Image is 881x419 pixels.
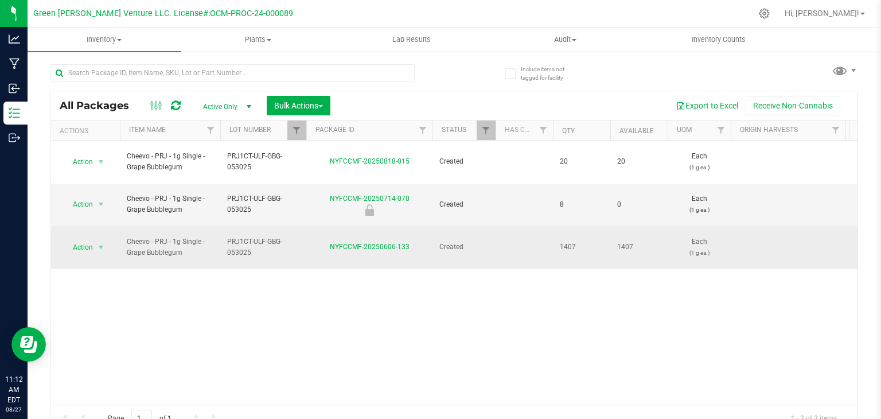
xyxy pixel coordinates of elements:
span: Cheevo - PRJ - 1g Single - Grape Bubblegum [127,151,213,173]
span: Inventory Counts [676,34,761,45]
div: Manage settings [757,8,771,19]
span: Inventory [28,34,181,45]
a: Filter [287,121,306,140]
a: Inventory Counts [642,28,796,52]
span: All Packages [60,99,141,112]
span: Each [675,193,724,215]
a: Audit [488,28,642,52]
a: Origin Harvests [740,126,798,134]
span: select [94,196,108,212]
span: Lab Results [377,34,446,45]
a: Filter [534,121,553,140]
span: Cheevo - PRJ - 1g Single - Grape Bubblegum [127,236,213,258]
span: 8 [560,199,603,210]
span: Action [63,239,93,255]
a: Inventory [28,28,181,52]
span: PRJ1CT-ULF-GBG-053025 [227,151,299,173]
span: Each [675,236,724,258]
span: Cheevo - PRJ - 1g Single - Grape Bubblegum [127,193,213,215]
span: Created [439,199,489,210]
button: Export to Excel [669,96,746,115]
inline-svg: Inbound [9,83,20,94]
span: Include items not tagged for facility [521,65,578,82]
button: Receive Non-Cannabis [746,96,840,115]
span: select [94,154,108,170]
a: NYFCCMF-20250714-070 [330,195,410,203]
th: Has COA [496,121,553,141]
span: Hi, [PERSON_NAME]! [785,9,859,18]
a: Package ID [315,126,354,134]
div: Retain Sample [305,204,434,216]
inline-svg: Outbound [9,132,20,143]
div: Actions [60,127,115,135]
a: Item Name [129,126,166,134]
inline-svg: Manufacturing [9,58,20,69]
a: UOM [677,126,692,134]
a: Filter [827,121,845,140]
p: 08/27 [5,405,22,414]
a: Filter [712,121,731,140]
span: Action [63,154,93,170]
a: Lot Number [229,126,271,134]
span: Action [63,196,93,212]
a: Qty [562,127,575,135]
span: select [94,239,108,255]
a: Filter [477,121,496,140]
span: PRJ1CT-ULF-GBG-053025 [227,236,299,258]
span: 1407 [617,242,661,253]
p: (1 g ea.) [675,204,724,215]
span: 20 [617,156,661,167]
a: Available [619,127,654,135]
a: Lab Results [335,28,489,52]
span: PRJ1CT-ULF-GBG-053025 [227,193,299,215]
span: 1407 [560,242,603,253]
a: Plants [181,28,335,52]
a: NYFCCMF-20250818-015 [330,157,410,165]
a: Filter [414,121,432,140]
a: Filter [201,121,220,140]
a: NYFCCMF-20250606-133 [330,243,410,251]
span: Plants [182,34,334,45]
inline-svg: Inventory [9,107,20,119]
span: 0 [617,199,661,210]
span: Created [439,242,489,253]
span: 20 [560,156,603,167]
button: Bulk Actions [267,96,330,115]
span: Each [675,151,724,173]
a: Status [442,126,466,134]
span: Green [PERSON_NAME] Venture LLC. License#:OCM-PROC-24-000089 [33,9,293,18]
span: Bulk Actions [274,101,323,110]
inline-svg: Analytics [9,33,20,45]
input: Search Package ID, Item Name, SKU, Lot or Part Number... [50,64,415,82]
p: 11:12 AM EDT [5,374,22,405]
span: Audit [489,34,641,45]
span: Created [439,156,489,167]
p: (1 g ea.) [675,162,724,173]
iframe: Resource center [11,327,46,362]
p: (1 g ea.) [675,247,724,258]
